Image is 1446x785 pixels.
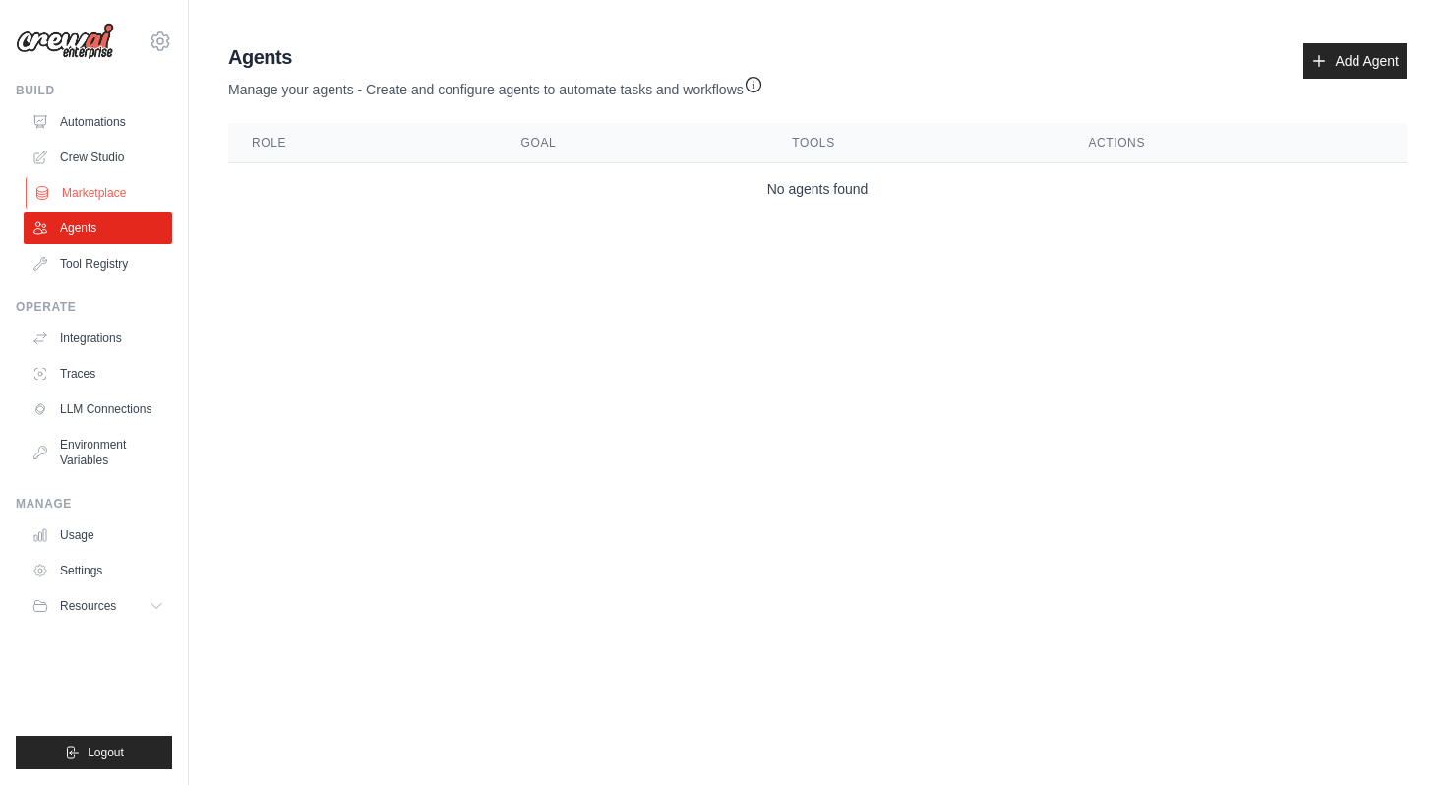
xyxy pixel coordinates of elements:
a: Marketplace [26,177,174,209]
img: Logo [16,23,114,60]
td: No agents found [228,163,1407,215]
button: Logout [16,736,172,769]
th: Goal [498,123,769,163]
p: Manage your agents - Create and configure agents to automate tasks and workflows [228,71,763,99]
span: Logout [88,745,124,760]
a: Automations [24,106,172,138]
th: Actions [1064,123,1407,163]
div: Operate [16,299,172,315]
a: LLM Connections [24,393,172,425]
a: Tool Registry [24,248,172,279]
div: Build [16,83,172,98]
a: Integrations [24,323,172,354]
a: Settings [24,555,172,586]
a: Environment Variables [24,429,172,476]
span: Resources [60,598,116,614]
th: Role [228,123,498,163]
a: Usage [24,519,172,551]
h2: Agents [228,43,763,71]
button: Resources [24,590,172,622]
a: Crew Studio [24,142,172,173]
a: Traces [24,358,172,390]
a: Agents [24,212,172,244]
a: Add Agent [1303,43,1407,79]
div: Manage [16,496,172,512]
th: Tools [768,123,1064,163]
